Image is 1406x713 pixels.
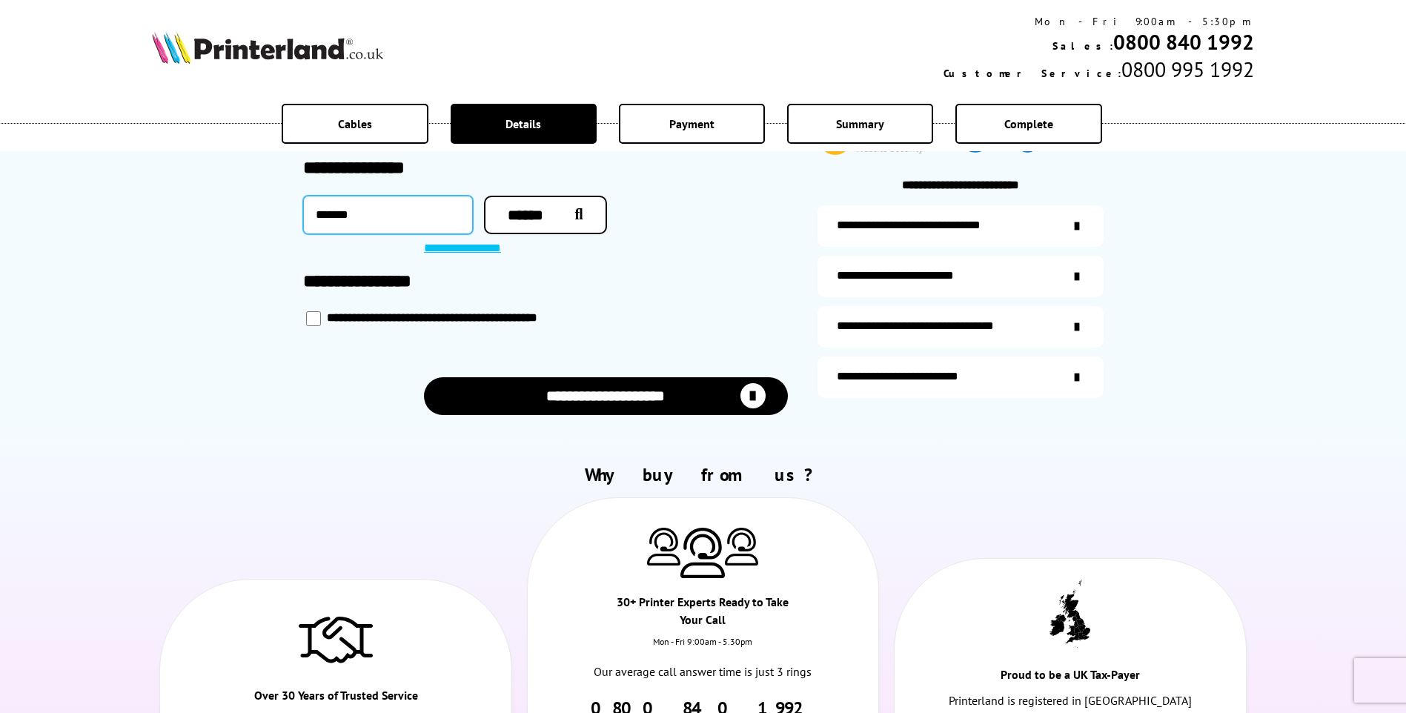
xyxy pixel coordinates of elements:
[152,463,1253,486] h2: Why buy from us?
[647,528,680,566] img: Printer Experts
[1052,39,1113,53] span: Sales:
[1004,116,1053,131] span: Complete
[982,666,1158,691] div: Proud to be a UK Tax-Payer
[680,528,725,579] img: Printer Experts
[669,116,714,131] span: Payment
[505,116,541,131] span: Details
[580,662,826,682] p: Our average call answer time is just 3 rings
[1121,56,1254,83] span: 0800 995 1992
[299,609,373,669] img: Trusted Service
[818,205,1104,247] a: additional-ink
[818,306,1104,348] a: additional-cables
[615,593,791,636] div: 30+ Printer Experts Ready to Take Your Call
[836,116,884,131] span: Summary
[528,636,879,662] div: Mon - Fri 9:00am - 5.30pm
[1049,580,1090,648] img: UK tax payer
[1113,28,1254,56] a: 0800 840 1992
[944,15,1254,28] div: Mon - Fri 9:00am - 5:30pm
[152,31,383,64] img: Printerland Logo
[725,528,758,566] img: Printer Experts
[248,686,424,712] div: Over 30 Years of Trusted Service
[818,256,1104,297] a: items-arrive
[944,67,1121,80] span: Customer Service:
[818,356,1104,398] a: secure-website
[338,116,372,131] span: Cables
